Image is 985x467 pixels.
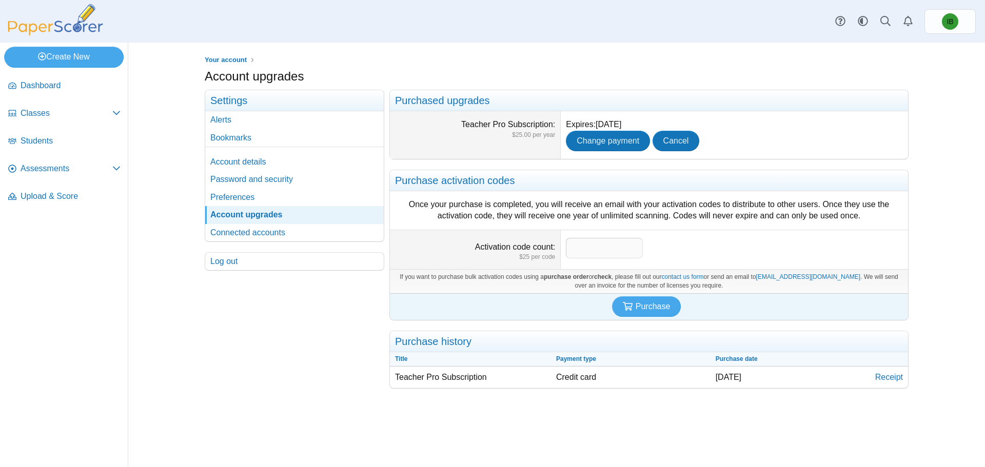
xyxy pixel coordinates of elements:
span: Upload & Score [21,191,121,202]
a: Account upgrades [205,206,384,224]
th: Payment type [551,352,711,367]
dd: Expires: [561,111,908,159]
a: Preferences [205,189,384,206]
div: If you want to purchase bulk activation codes using a or , please fill out our or send an email t... [390,269,908,293]
span: ICT BCC School [942,13,958,30]
a: Classes [4,101,125,126]
a: Assessments [4,157,125,181]
a: Change payment [566,131,650,151]
a: Alerts [205,111,384,129]
b: check [594,273,612,280]
a: Cancel [653,131,700,151]
a: Account details [205,153,384,171]
a: Dashboard [4,74,125,98]
a: Students [4,129,125,154]
a: Alerts [897,10,919,33]
span: Purchase [636,302,671,311]
h2: Purchase history [390,331,908,352]
div: Once your purchase is completed, you will receive an email with your activation codes to distribu... [395,199,903,222]
a: Your account [202,54,249,67]
a: PaperScorer [4,28,107,37]
th: Title [390,352,551,367]
span: Change payment [577,136,639,145]
a: Create New [4,47,124,67]
span: Classes [21,108,112,119]
td: Teacher Pro Subscription [390,367,551,388]
a: Password and security [205,171,384,188]
dfn: $25.00 per year [395,131,555,139]
h1: Account upgrades [205,68,304,85]
button: Purchase [612,296,681,317]
a: Connected accounts [205,224,384,241]
time: Aug 15, 2026 at 11:21 AM [596,120,621,129]
a: Upload & Score [4,185,125,209]
span: Dashboard [21,80,121,91]
a: [EMAIL_ADDRESS][DOMAIN_NAME] [756,273,860,280]
dfn: $25 per code [395,253,555,261]
h2: Purchase activation codes [390,170,908,191]
h3: Settings [205,90,384,111]
span: Assessments [21,163,112,174]
th: Purchase date [711,352,870,367]
span: Your account [205,56,247,64]
span: Students [21,135,121,147]
span: Cancel [663,136,689,145]
label: Teacher Pro Subscription [461,120,555,129]
img: PaperScorer [4,4,107,35]
a: Bookmarks [205,129,384,147]
td: Credit card [551,367,711,388]
a: ICT BCC School [924,9,976,34]
span: ICT BCC School [947,18,953,25]
h2: Purchased upgrades [390,90,908,111]
a: contact us form [662,273,704,280]
label: Activation code count [475,242,556,251]
b: purchase order [544,273,588,280]
a: Receipt [870,367,908,388]
a: Log out [205,253,384,270]
time: Aug 15, 2024 at 11:21 AM [716,373,741,381]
